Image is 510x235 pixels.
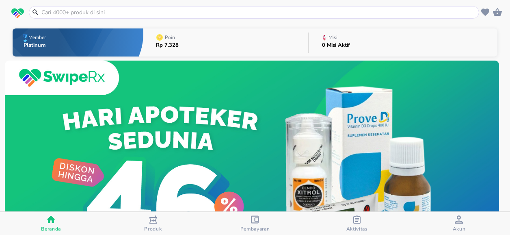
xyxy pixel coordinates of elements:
button: Aktivitas [306,212,408,235]
input: Cari 4000+ produk di sini [41,8,477,17]
button: MemberPlatinum [13,26,143,59]
p: Poin [165,35,175,40]
span: Beranda [41,226,61,232]
p: Misi [328,35,337,40]
img: logo_swiperx_s.bd005f3b.svg [11,8,24,19]
p: Member [28,35,46,40]
span: Pembayaran [240,226,270,232]
p: 0 Misi Aktif [322,43,350,48]
button: Akun [408,212,510,235]
p: Rp 7.328 [156,43,179,48]
p: Platinum [24,43,48,48]
button: Produk [102,212,204,235]
span: Aktivitas [346,226,368,232]
span: Akun [453,226,466,232]
button: Misi0 Misi Aktif [309,26,497,59]
button: Pembayaran [204,212,306,235]
span: Produk [144,226,162,232]
button: PoinRp 7.328 [143,26,308,59]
